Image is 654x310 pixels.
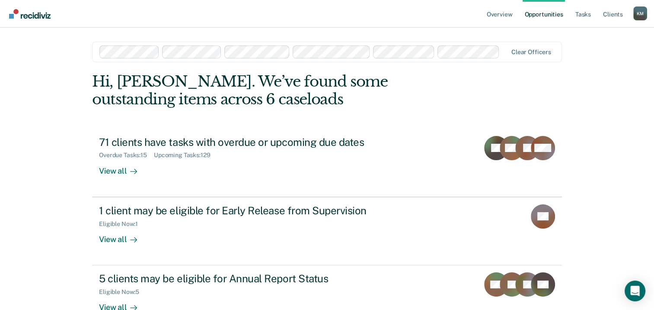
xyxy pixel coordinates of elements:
div: 1 client may be eligible for Early Release from Supervision [99,204,402,217]
img: Recidiviz [9,9,51,19]
button: Profile dropdown button [633,6,647,20]
div: Upcoming Tasks : 129 [154,152,217,159]
div: Eligible Now : 5 [99,288,146,296]
div: View all [99,227,147,244]
div: Overdue Tasks : 15 [99,152,154,159]
div: K M [633,6,647,20]
div: 71 clients have tasks with overdue or upcoming due dates [99,136,402,149]
div: Clear officers [511,48,551,56]
div: 5 clients may be eligible for Annual Report Status [99,272,402,285]
div: Hi, [PERSON_NAME]. We’ve found some outstanding items across 6 caseloads [92,73,468,108]
div: View all [99,159,147,176]
a: 1 client may be eligible for Early Release from SupervisionEligible Now:1View all [92,197,562,265]
a: 71 clients have tasks with overdue or upcoming due datesOverdue Tasks:15Upcoming Tasks:129View all [92,129,562,197]
div: Open Intercom Messenger [625,281,645,301]
div: Eligible Now : 1 [99,220,145,228]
